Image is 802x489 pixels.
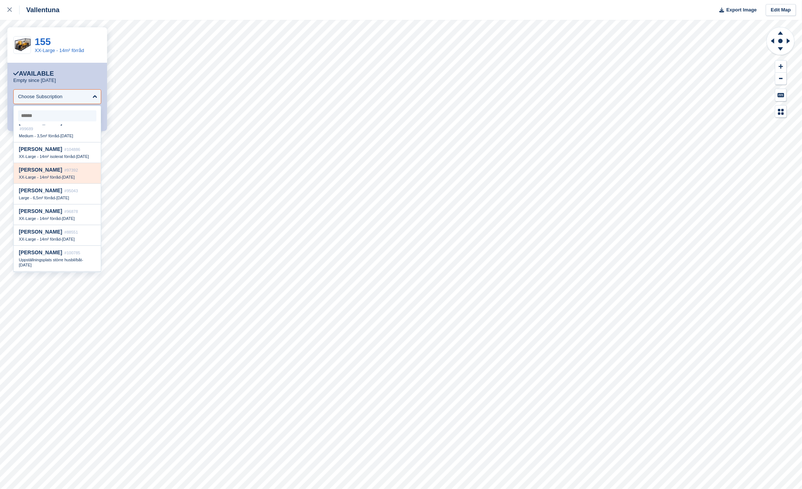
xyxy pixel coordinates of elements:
[726,6,757,14] span: Export Image
[64,189,78,193] span: #95043
[64,209,78,214] span: #96878
[19,154,96,159] div: -
[19,257,96,268] div: -
[35,36,51,47] a: 155
[19,216,96,221] div: -
[18,93,62,100] div: Choose Subscription
[19,229,62,235] span: [PERSON_NAME]
[766,4,796,16] a: Edit Map
[20,127,33,131] span: #99689
[19,187,62,193] span: [PERSON_NAME]
[19,258,82,262] span: Uppställningsplats större husbil/båt
[19,237,61,241] span: XX-Large - 14m² förråd
[56,196,69,200] span: [DATE]
[64,147,80,152] span: #104886
[64,230,78,234] span: #88551
[19,154,75,159] span: XX-Large - 14m² isolerat förråd
[14,38,31,51] img: _prc-large_final%20(2).png
[19,146,62,152] span: [PERSON_NAME]
[35,48,84,53] a: XX-Large - 14m² förråd
[13,70,54,78] div: Available
[60,134,73,138] span: [DATE]
[775,89,786,101] button: Keyboard Shortcuts
[62,216,75,221] span: [DATE]
[19,249,62,255] span: [PERSON_NAME]
[62,237,75,241] span: [DATE]
[19,175,61,179] span: XX-Large - 14m² förråd
[19,195,96,200] div: -
[62,175,75,179] span: [DATE]
[19,263,32,267] span: [DATE]
[715,4,757,16] button: Export Image
[19,167,62,173] span: [PERSON_NAME]
[19,134,59,138] span: Medium - 3,5m² förråd
[19,133,96,138] div: -
[19,196,55,200] span: Large - 6,5m² förråd
[19,208,62,214] span: [PERSON_NAME]
[20,6,59,14] div: Vallentuna
[64,168,78,172] span: #97392
[13,78,56,83] p: Empty since [DATE]
[19,237,96,242] div: -
[775,106,786,118] button: Map Legend
[64,251,80,255] span: #100785
[775,73,786,85] button: Zoom Out
[76,154,89,159] span: [DATE]
[19,216,61,221] span: XX-Large - 14m² förråd
[775,61,786,73] button: Zoom In
[19,175,96,180] div: -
